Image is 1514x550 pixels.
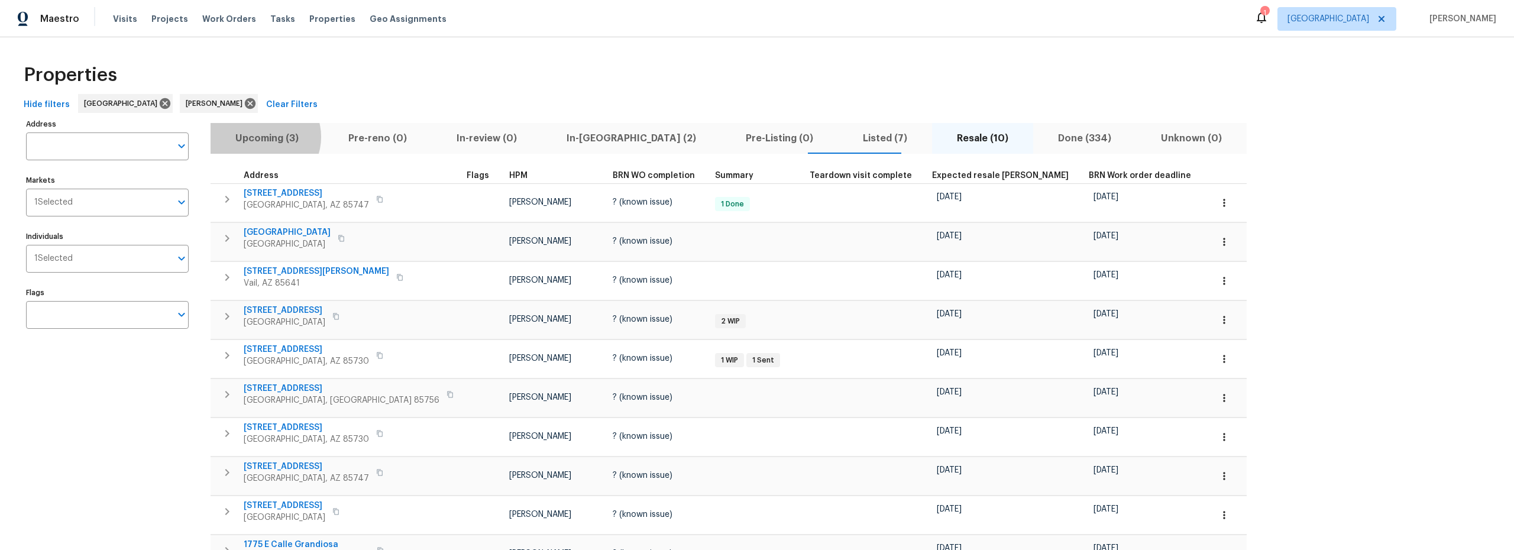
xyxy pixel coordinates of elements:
[509,315,571,323] span: [PERSON_NAME]
[845,130,925,147] span: Listed (7)
[937,310,962,318] span: [DATE]
[1287,13,1369,25] span: [GEOGRAPHIC_DATA]
[26,289,189,296] label: Flags
[244,266,389,277] span: [STREET_ADDRESS][PERSON_NAME]
[244,316,325,328] span: [GEOGRAPHIC_DATA]
[613,393,672,402] span: ? (known issue)
[24,98,70,112] span: Hide filters
[202,13,256,25] span: Work Orders
[244,305,325,316] span: [STREET_ADDRESS]
[937,232,962,240] span: [DATE]
[937,388,962,396] span: [DATE]
[1094,310,1118,318] span: [DATE]
[613,237,672,245] span: ? (known issue)
[716,199,749,209] span: 1 Done
[78,94,173,113] div: [GEOGRAPHIC_DATA]
[932,172,1069,180] span: Expected resale [PERSON_NAME]
[244,422,369,433] span: [STREET_ADDRESS]
[173,138,190,154] button: Open
[509,393,571,402] span: [PERSON_NAME]
[26,177,189,184] label: Markets
[1094,427,1118,435] span: [DATE]
[173,306,190,323] button: Open
[613,315,672,323] span: ? (known issue)
[937,193,962,201] span: [DATE]
[509,471,571,480] span: [PERSON_NAME]
[937,427,962,435] span: [DATE]
[19,94,75,116] button: Hide filters
[1089,172,1191,180] span: BRN Work order deadline
[261,94,322,116] button: Clear Filters
[937,505,962,513] span: [DATE]
[309,13,355,25] span: Properties
[937,349,962,357] span: [DATE]
[186,98,247,109] span: [PERSON_NAME]
[244,277,389,289] span: Vail, AZ 85641
[728,130,831,147] span: Pre-Listing (0)
[173,250,190,267] button: Open
[716,316,745,326] span: 2 WIP
[244,473,369,484] span: [GEOGRAPHIC_DATA], AZ 85747
[1094,271,1118,279] span: [DATE]
[549,130,714,147] span: In-[GEOGRAPHIC_DATA] (2)
[509,354,571,363] span: [PERSON_NAME]
[467,172,489,180] span: Flags
[613,198,672,206] span: ? (known issue)
[244,227,331,238] span: [GEOGRAPHIC_DATA]
[1260,7,1269,19] div: 1
[613,276,672,284] span: ? (known issue)
[1094,193,1118,201] span: [DATE]
[244,433,369,445] span: [GEOGRAPHIC_DATA], AZ 85730
[613,172,695,180] span: BRN WO completion
[331,130,425,147] span: Pre-reno (0)
[40,13,79,25] span: Maestro
[937,271,962,279] span: [DATE]
[939,130,1026,147] span: Resale (10)
[1094,388,1118,396] span: [DATE]
[1040,130,1129,147] span: Done (334)
[34,254,73,264] span: 1 Selected
[1094,232,1118,240] span: [DATE]
[613,510,672,519] span: ? (known issue)
[810,172,912,180] span: Teardown visit complete
[244,238,331,250] span: [GEOGRAPHIC_DATA]
[1425,13,1496,25] span: [PERSON_NAME]
[1094,505,1118,513] span: [DATE]
[244,394,439,406] span: [GEOGRAPHIC_DATA], [GEOGRAPHIC_DATA] 85756
[1094,466,1118,474] span: [DATE]
[1143,130,1240,147] span: Unknown (0)
[113,13,137,25] span: Visits
[244,172,279,180] span: Address
[151,13,188,25] span: Projects
[26,233,189,240] label: Individuals
[509,237,571,245] span: [PERSON_NAME]
[244,199,369,211] span: [GEOGRAPHIC_DATA], AZ 85747
[937,466,962,474] span: [DATE]
[244,383,439,394] span: [STREET_ADDRESS]
[26,121,189,128] label: Address
[509,432,571,441] span: [PERSON_NAME]
[613,354,672,363] span: ? (known issue)
[244,461,369,473] span: [STREET_ADDRESS]
[509,198,571,206] span: [PERSON_NAME]
[509,510,571,519] span: [PERSON_NAME]
[180,94,258,113] div: [PERSON_NAME]
[613,471,672,480] span: ? (known issue)
[244,187,369,199] span: [STREET_ADDRESS]
[266,98,318,112] span: Clear Filters
[34,198,73,208] span: 1 Selected
[370,13,447,25] span: Geo Assignments
[244,500,325,512] span: [STREET_ADDRESS]
[218,130,316,147] span: Upcoming (3)
[244,344,369,355] span: [STREET_ADDRESS]
[509,172,528,180] span: HPM
[24,69,117,81] span: Properties
[748,355,779,365] span: 1 Sent
[439,130,535,147] span: In-review (0)
[613,432,672,441] span: ? (known issue)
[84,98,162,109] span: [GEOGRAPHIC_DATA]
[244,512,325,523] span: [GEOGRAPHIC_DATA]
[1094,349,1118,357] span: [DATE]
[509,276,571,284] span: [PERSON_NAME]
[244,355,369,367] span: [GEOGRAPHIC_DATA], AZ 85730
